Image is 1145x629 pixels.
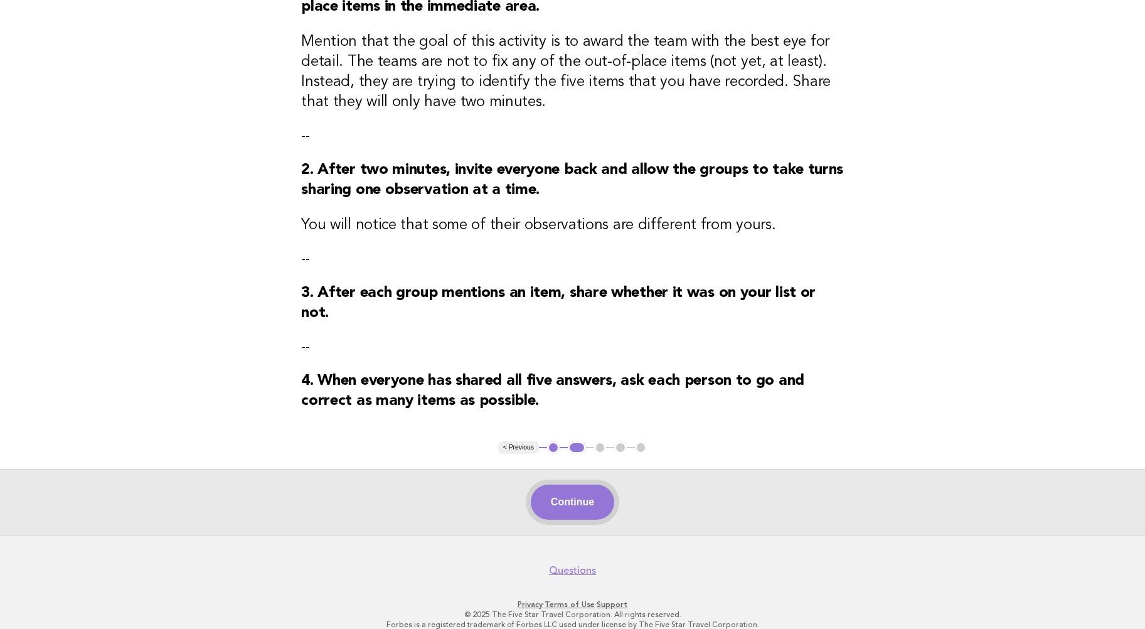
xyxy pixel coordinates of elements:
h3: Mention that the goal of this activity is to award the team with the best eye for detail. The tea... [301,32,844,112]
p: -- [301,127,844,145]
button: 1 [547,441,560,454]
p: · · [189,599,957,610]
h3: You will notice that some of their observations are different from yours. [301,215,844,235]
button: 2 [568,441,586,454]
strong: 2. After two minutes, invite everyone back and allow the groups to take turns sharing one observa... [301,163,843,198]
strong: 3. After each group mentions an item, share whether it was on your list or not. [301,286,816,321]
button: Continue [531,485,614,520]
a: Support [597,600,627,609]
p: -- [301,250,844,268]
a: Questions [549,564,596,577]
strong: 4. When everyone has shared all five answers, ask each person to go and correct as many items as ... [301,374,804,409]
a: Terms of Use [545,600,595,609]
button: < Previous [498,441,539,454]
p: -- [301,338,844,356]
p: © 2025 The Five Star Travel Corporation. All rights reserved. [189,610,957,620]
a: Privacy [518,600,543,609]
